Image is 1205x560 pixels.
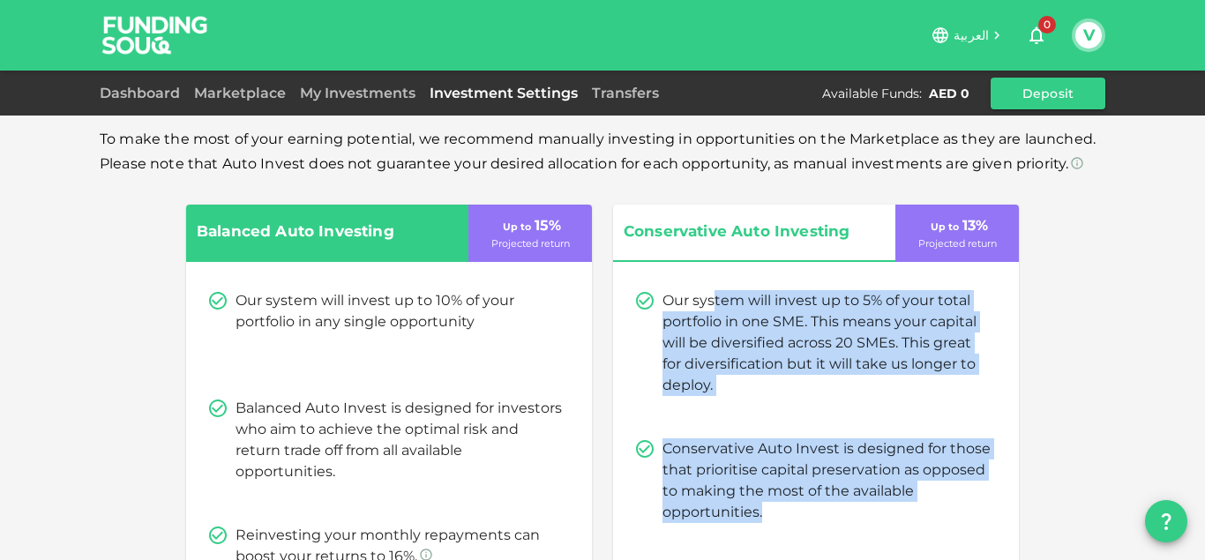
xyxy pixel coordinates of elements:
[100,85,187,101] a: Dashboard
[1019,18,1054,53] button: 0
[585,85,666,101] a: Transfers
[1145,500,1187,542] button: question
[236,290,564,332] p: Our system will invest up to 10% of your portfolio in any single opportunity
[929,85,969,102] div: AED 0
[991,78,1105,109] button: Deposit
[927,215,988,236] p: 13 %
[236,398,564,482] p: Balanced Auto Invest is designed for investors who aim to achieve the optimal risk and return tra...
[293,85,423,101] a: My Investments
[503,220,531,233] span: Up to
[100,131,1096,172] span: To make the most of your earning potential, we recommend manually investing in opportunities on t...
[491,236,570,251] p: Projected return
[624,219,862,245] span: Conservative Auto Investing
[931,220,959,233] span: Up to
[1038,16,1056,34] span: 0
[197,219,435,245] span: Balanced Auto Investing
[499,215,561,236] p: 15 %
[1075,22,1102,49] button: V
[187,85,293,101] a: Marketplace
[662,438,991,523] p: Conservative Auto Invest is designed for those that prioritise capital preservation as opposed to...
[918,236,997,251] p: Projected return
[423,85,585,101] a: Investment Settings
[662,290,991,396] p: Our system will invest up to 5% of your total portfolio in one SME. This means your capital will ...
[954,27,989,43] span: العربية
[822,85,922,102] div: Available Funds :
